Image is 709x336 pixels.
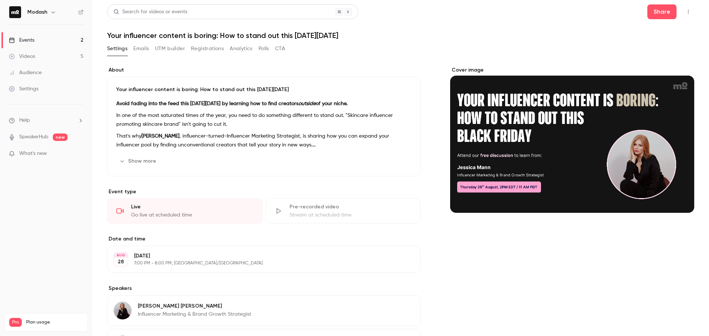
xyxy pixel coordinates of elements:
label: About [107,66,421,74]
div: Pre-recorded videoStream at scheduled time [266,198,421,224]
span: Help [19,117,30,124]
strong: [PERSON_NAME] [141,134,179,139]
h6: Modash [27,8,47,16]
label: Speakers [107,285,421,292]
span: Plan usage [26,319,83,325]
div: AUG [114,253,127,258]
button: Show more [116,155,161,167]
button: UTM builder [155,43,185,55]
div: Stream at scheduled time [290,211,412,219]
span: Pro [9,318,22,327]
h1: Your influencer content is boring: How to stand out this [DATE][DATE] [107,31,694,40]
p: 7:00 PM - 8:00 PM, [GEOGRAPHIC_DATA]/[GEOGRAPHIC_DATA] [134,260,381,266]
em: outside [298,101,316,106]
button: Settings [107,43,127,55]
div: Go live at scheduled time [131,211,253,219]
p: Event type [107,188,421,195]
div: Pre-recorded video [290,203,412,211]
a: SpeakerHub [19,133,48,141]
label: Date and time [107,235,421,243]
iframe: Noticeable Trigger [75,150,83,157]
section: Cover image [450,66,694,213]
p: [DATE] [134,252,381,260]
p: Your influencer content is boring: How to stand out this [DATE][DATE] [116,86,411,93]
p: 28 [118,258,124,266]
button: Registrations [191,43,224,55]
span: What's new [19,150,47,157]
li: help-dropdown-opener [9,117,83,124]
button: Polls [258,43,269,55]
p: [PERSON_NAME] [PERSON_NAME] [138,302,251,310]
button: Analytics [230,43,253,55]
div: Settings [9,85,38,93]
div: Events [9,37,34,44]
p: In one of the most saturated times of the year, you need to do something different to stand out. ... [116,111,411,129]
div: Live [131,203,253,211]
img: Modash [9,6,21,18]
p: Influencer Marketing & Brand Growth Strategist [138,311,251,318]
button: Share [647,4,677,19]
strong: Avoid fading into the feed this [DATE][DATE] by learning how to find creators of your niche. [116,101,347,106]
div: Videos [9,53,35,60]
div: Search for videos or events [113,8,187,16]
img: Jessica Mann [114,302,131,319]
span: new [53,134,68,141]
div: LiveGo live at scheduled time [107,198,263,224]
button: CTA [275,43,285,55]
p: That's why , influencer-turned-Influencer Marketing Strategist, is sharing how you can expand you... [116,132,411,149]
label: Cover image [450,66,694,74]
div: Audience [9,69,42,76]
button: Emails [133,43,149,55]
div: Jessica Mann[PERSON_NAME] [PERSON_NAME]Influencer Marketing & Brand Growth Strategist [107,295,421,326]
